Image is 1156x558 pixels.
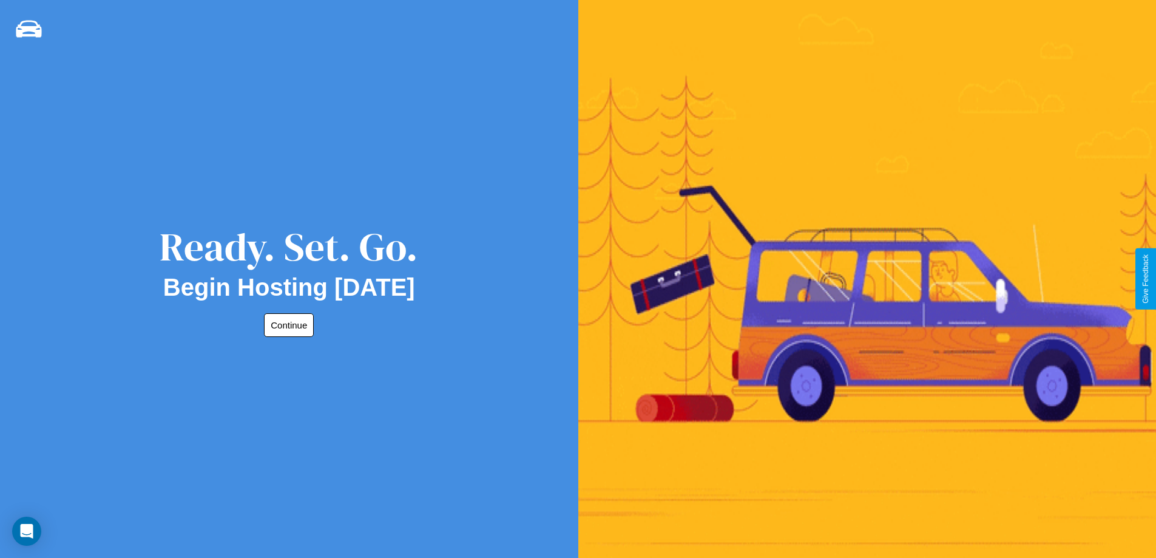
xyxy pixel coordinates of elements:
[264,313,314,337] button: Continue
[1141,254,1150,304] div: Give Feedback
[163,274,415,301] h2: Begin Hosting [DATE]
[160,220,418,274] div: Ready. Set. Go.
[12,517,41,546] div: Open Intercom Messenger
